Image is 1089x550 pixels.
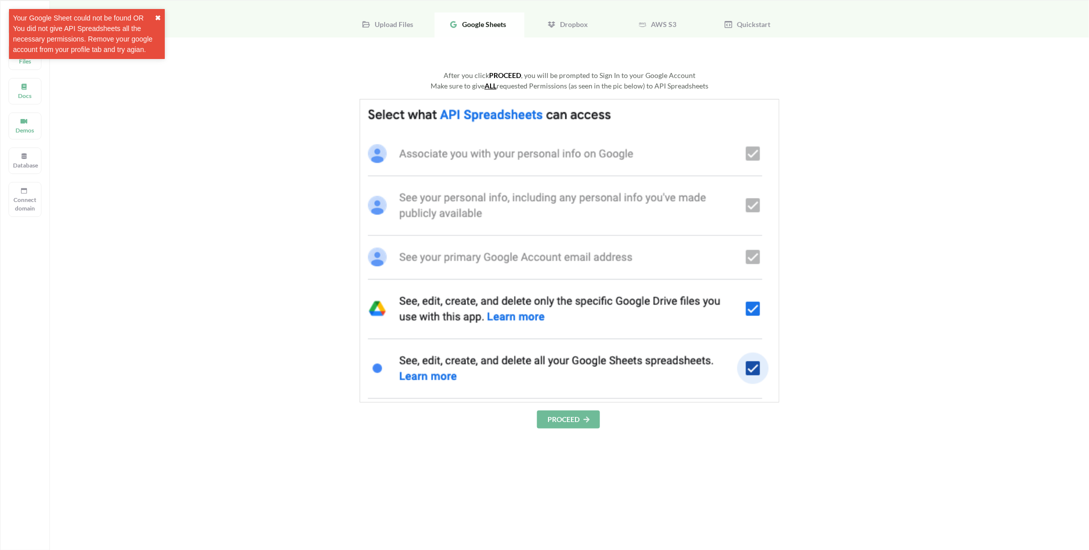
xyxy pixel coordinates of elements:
p: Connect domain [13,195,37,212]
span: Quickstart [733,20,771,28]
div: Make sure to give requested Permissions (as seen in the pic below) to API Spreadsheets [150,80,989,91]
div: After you click , you will be prompted to Sign In to your Google Account [150,70,989,80]
u: ALL [485,81,497,90]
span: Dropbox [556,20,588,28]
b: PROCEED [489,71,521,79]
button: PROCEED [537,410,600,428]
button: close [155,13,161,23]
img: GoogleSheetsPermissions [360,99,779,402]
span: Google Sheets [458,20,506,28]
span: Upload Files [371,20,414,28]
div: Your Google Sheet could not be found OR You did not give API Spreadsheets all the necessary permi... [13,13,155,55]
span: AWS S3 [647,20,677,28]
p: Demos [13,126,37,134]
p: Database [13,161,37,169]
p: Docs [13,91,37,100]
